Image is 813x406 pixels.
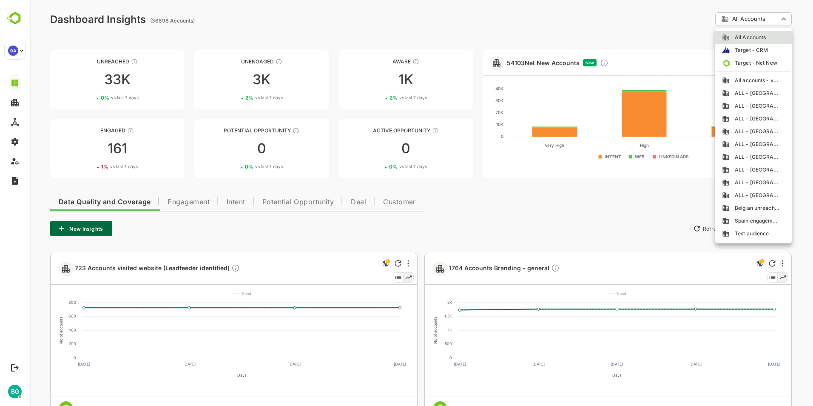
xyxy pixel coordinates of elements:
span: All Accounts [700,34,736,41]
div: Target - Net New [692,59,755,67]
span: ALL - [GEOGRAPHIC_DATA] [700,102,750,110]
div: ALL - Denmark [692,115,755,123]
span: ALL - [GEOGRAPHIC_DATA] [700,179,750,186]
span: Target - CRM [700,46,738,54]
span: ALL - [GEOGRAPHIC_DATA] [700,153,750,161]
div: All Accounts [692,34,755,41]
div: 9A [8,46,18,56]
div: ALL - Turkey [692,192,755,199]
span: ALL - [GEOGRAPHIC_DATA] [700,128,750,135]
div: All accounts - very high [692,77,755,84]
span: ALL - [GEOGRAPHIC_DATA] [700,89,750,97]
button: Logout [9,362,20,373]
img: BambooboxLogoMark.f1c84d78b4c51b1a7b5f700c9845e183.svg [4,10,26,26]
div: ALL - Belgium [692,89,755,97]
span: Spain engagement high [700,217,750,225]
div: Test audience [692,230,755,237]
div: ALL - Brazil [692,102,755,110]
span: ALL - [GEOGRAPHIC_DATA] [700,115,750,123]
div: ALL - Portugal [692,153,755,161]
span: ALL - [GEOGRAPHIC_DATA] [700,166,750,174]
div: Belgian unreached [692,204,755,212]
div: Spain engagement high [692,217,755,225]
span: ALL - [GEOGRAPHIC_DATA] [700,192,750,199]
span: All accounts - very high [700,77,750,84]
div: ALL - France [692,128,755,135]
span: Belgian unreached [700,204,750,212]
div: ALL - Spain [692,179,755,186]
div: ALL - Netherlands [692,140,755,148]
span: Test audience [700,230,739,237]
div: BG [8,385,22,398]
div: Target - CRM [692,46,755,54]
span: ALL - [GEOGRAPHIC_DATA] [700,140,750,148]
span: Target - Net New [700,59,748,67]
div: ALL - Slovenija [692,166,755,174]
